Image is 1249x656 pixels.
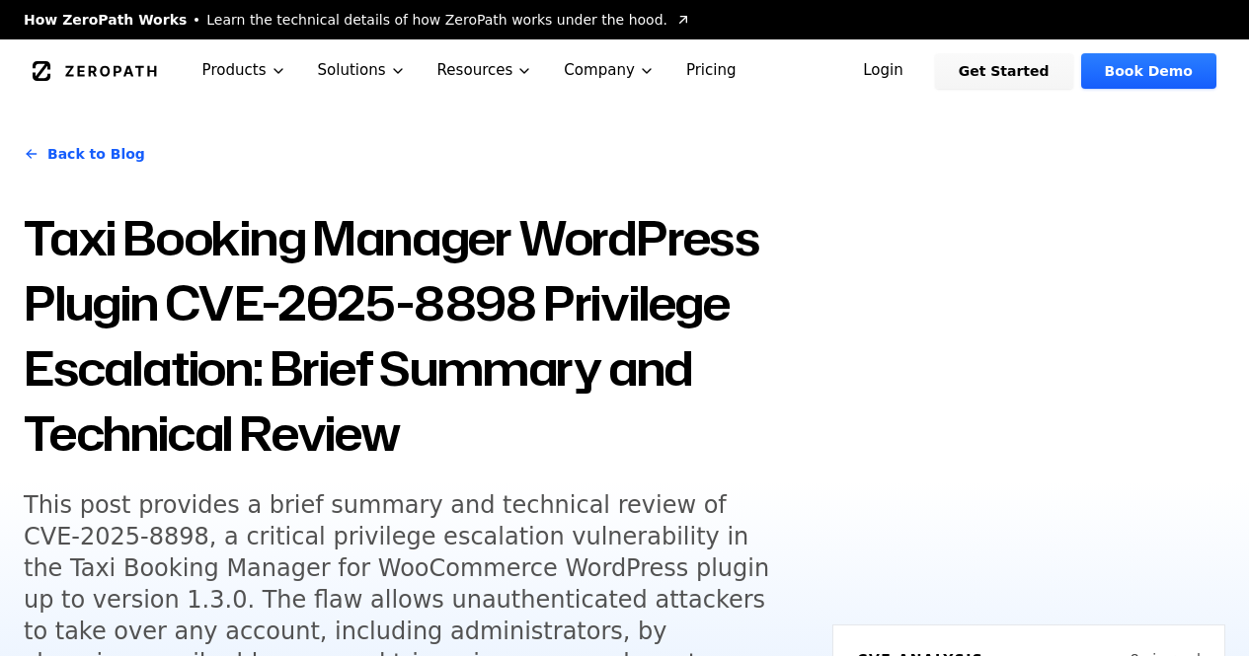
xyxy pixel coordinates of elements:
[24,10,187,30] span: How ZeroPath Works
[548,39,670,102] button: Company
[670,39,752,102] a: Pricing
[839,53,927,89] a: Login
[187,39,302,102] button: Products
[24,205,809,466] h1: Taxi Booking Manager WordPress Plugin CVE-2025-8898 Privilege Escalation: Brief Summary and Techn...
[935,53,1073,89] a: Get Started
[302,39,422,102] button: Solutions
[24,10,691,30] a: How ZeroPath WorksLearn the technical details of how ZeroPath works under the hood.
[24,126,145,182] a: Back to Blog
[1081,53,1216,89] a: Book Demo
[206,10,667,30] span: Learn the technical details of how ZeroPath works under the hood.
[422,39,549,102] button: Resources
